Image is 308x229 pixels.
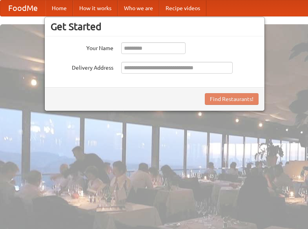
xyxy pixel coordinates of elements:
[51,62,113,72] label: Delivery Address
[159,0,206,16] a: Recipe videos
[205,93,259,105] button: Find Restaurants!
[51,42,113,52] label: Your Name
[118,0,159,16] a: Who we are
[51,21,259,32] h3: Get Started
[73,0,118,16] a: How it works
[0,0,46,16] a: FoodMe
[46,0,73,16] a: Home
